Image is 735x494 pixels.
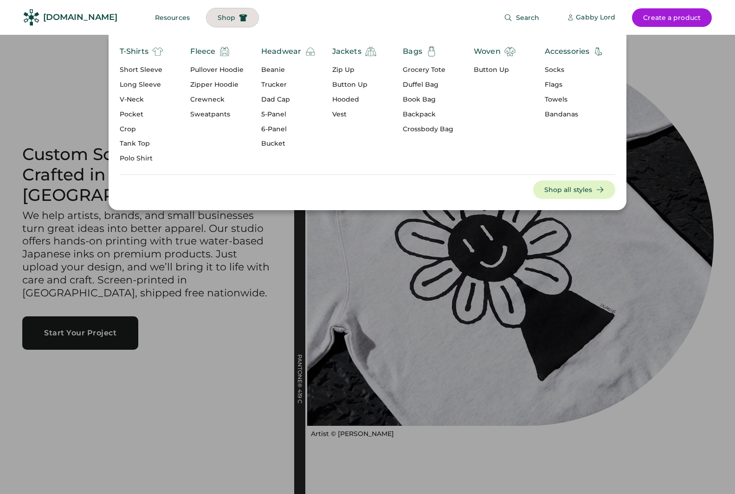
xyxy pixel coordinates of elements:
[403,46,422,57] div: Bags
[190,65,244,75] div: Pullover Hoodie
[261,139,316,148] div: Bucket
[332,80,376,90] div: Button Up
[365,46,376,57] img: jacket%20%281%29.svg
[593,46,604,57] img: accessories-ab-01.svg
[23,9,39,26] img: Rendered Logo - Screens
[403,95,453,104] div: Book Bag
[533,180,616,199] button: Shop all styles
[190,110,244,119] div: Sweatpants
[120,95,163,104] div: V-Neck
[120,125,163,134] div: Crop
[545,110,605,119] div: Bandanas
[261,95,316,104] div: Dad Cap
[261,125,316,134] div: 6-Panel
[261,65,316,75] div: Beanie
[403,80,453,90] div: Duffel Bag
[261,110,316,119] div: 5-Panel
[190,46,215,57] div: Fleece
[576,13,615,22] div: Gabby Lord
[493,8,551,27] button: Search
[152,46,163,57] img: t-shirt%20%282%29.svg
[261,80,316,90] div: Trucker
[516,14,540,21] span: Search
[403,125,453,134] div: Crossbody Bag
[474,65,516,75] div: Button Up
[120,46,148,57] div: T-Shirts
[190,95,244,104] div: Crewneck
[120,80,163,90] div: Long Sleeve
[504,46,516,57] img: shirt.svg
[403,65,453,75] div: Grocery Tote
[120,139,163,148] div: Tank Top
[691,452,731,492] iframe: Front Chat
[120,110,163,119] div: Pocket
[545,65,605,75] div: Socks
[632,8,712,27] button: Create a product
[426,46,437,57] img: Totebag-01.svg
[219,46,230,57] img: hoodie.svg
[190,80,244,90] div: Zipper Hoodie
[545,46,590,57] div: Accessories
[332,95,376,104] div: Hooded
[206,8,258,27] button: Shop
[43,12,117,23] div: [DOMAIN_NAME]
[332,46,361,57] div: Jackets
[545,95,605,104] div: Towels
[144,8,201,27] button: Resources
[305,46,316,57] img: beanie.svg
[332,65,376,75] div: Zip Up
[474,46,501,57] div: Woven
[120,154,163,163] div: Polo Shirt
[218,14,235,21] span: Shop
[261,46,301,57] div: Headwear
[403,110,453,119] div: Backpack
[332,110,376,119] div: Vest
[545,80,605,90] div: Flags
[120,65,163,75] div: Short Sleeve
